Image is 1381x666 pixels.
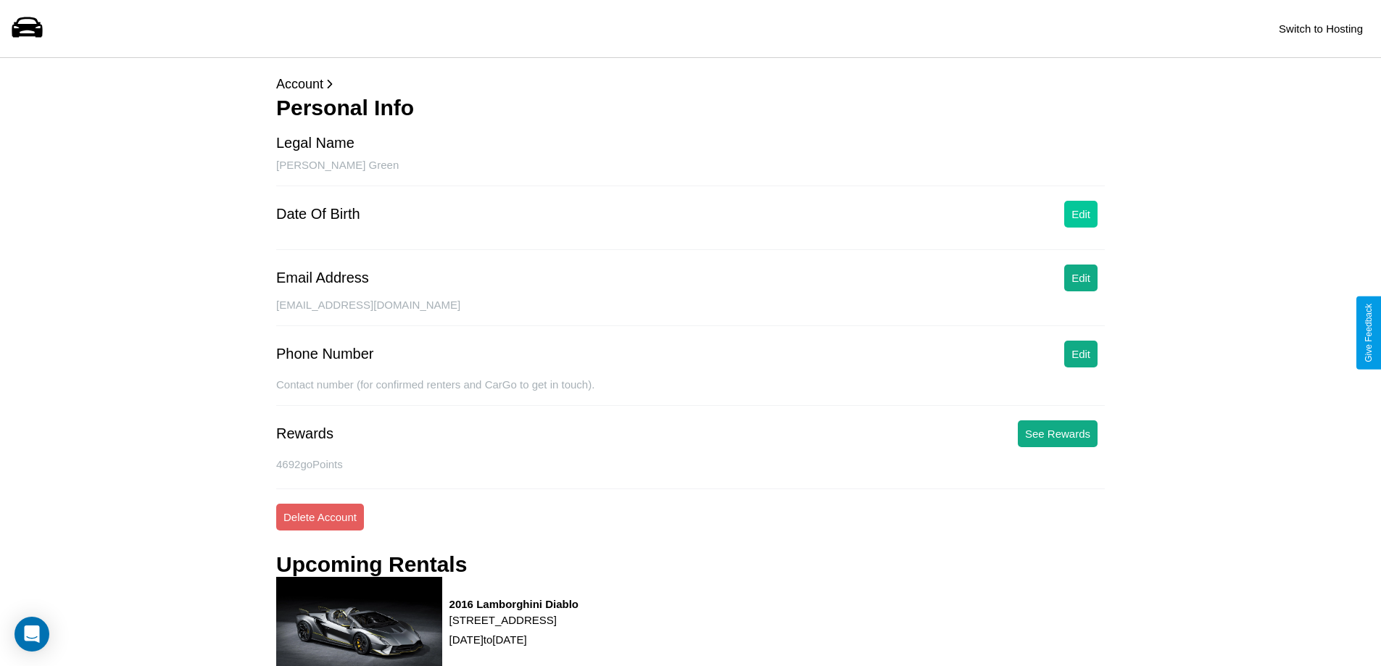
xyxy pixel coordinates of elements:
p: 4692 goPoints [276,454,1105,474]
div: Rewards [276,425,333,442]
h3: 2016 Lamborghini Diablo [449,598,578,610]
button: Edit [1064,341,1098,367]
button: See Rewards [1018,420,1098,447]
p: Account [276,72,1105,96]
button: Edit [1064,265,1098,291]
h3: Personal Info [276,96,1105,120]
div: Give Feedback [1364,304,1374,362]
div: [EMAIL_ADDRESS][DOMAIN_NAME] [276,299,1105,326]
div: Legal Name [276,135,354,151]
div: Open Intercom Messenger [14,617,49,652]
div: Email Address [276,270,369,286]
p: [STREET_ADDRESS] [449,610,578,630]
h3: Upcoming Rentals [276,552,467,577]
div: Date Of Birth [276,206,360,222]
p: [DATE] to [DATE] [449,630,578,649]
button: Switch to Hosting [1272,15,1370,42]
div: Contact number (for confirmed renters and CarGo to get in touch). [276,378,1105,406]
button: Edit [1064,201,1098,228]
button: Delete Account [276,504,364,530]
div: Phone Number [276,346,374,362]
div: [PERSON_NAME] Green [276,159,1105,186]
